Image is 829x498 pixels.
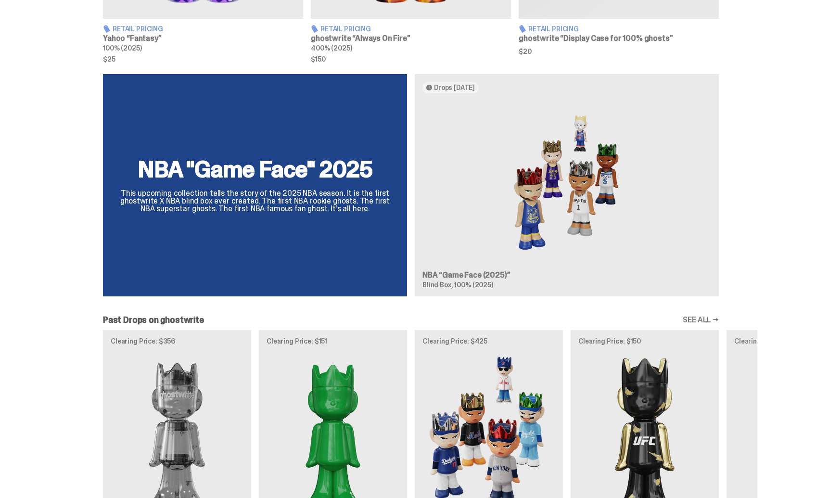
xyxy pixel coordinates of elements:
p: Clearing Price: $150 [578,338,711,345]
span: 100% (2025) [103,44,141,52]
p: Clearing Price: $151 [267,338,399,345]
h2: Past Drops on ghostwrite [103,316,204,324]
h3: ghostwrite “Always On Fire” [311,35,511,42]
h2: NBA "Game Face" 2025 [115,158,395,181]
h3: ghostwrite “Display Case for 100% ghosts” [519,35,719,42]
span: Blind Box, [422,281,453,289]
span: Retail Pricing [320,26,371,32]
span: $20 [519,48,719,55]
span: 100% (2025) [454,281,493,289]
img: Game Face (2025) [422,101,711,264]
p: Clearing Price: $425 [422,338,555,345]
a: SEE ALL → [683,316,719,324]
span: Retail Pricing [113,26,163,32]
span: 400% (2025) [311,44,352,52]
span: Drops [DATE] [434,84,475,91]
p: Clearing Price: $356 [111,338,243,345]
h3: NBA “Game Face (2025)” [422,271,711,279]
h3: Yahoo “Fantasy” [103,35,303,42]
p: This upcoming collection tells the story of the 2025 NBA season. It is the first ghostwrite X NBA... [115,190,395,213]
span: Retail Pricing [528,26,579,32]
span: $150 [311,56,511,63]
span: $25 [103,56,303,63]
